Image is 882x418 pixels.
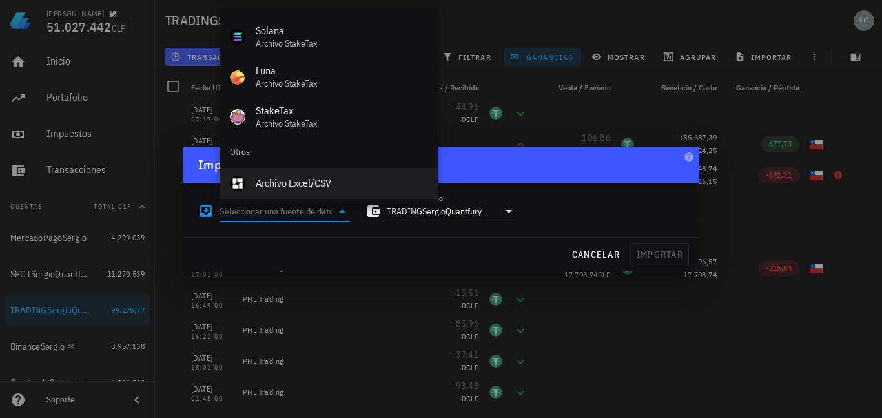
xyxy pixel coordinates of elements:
div: Importar transacciones desde archivo [198,154,409,175]
div: Archivo Excel/CSV [256,177,427,189]
span: cancelar [571,249,620,260]
div: Archivo StakeTax [256,78,427,89]
div: Luna [256,65,427,77]
button: cancelar [566,243,625,266]
label: Cuenta de destino [387,193,443,203]
div: Archivo StakeTax [256,118,427,129]
div: Otros [220,137,438,168]
div: StakeTax [256,105,427,117]
div: Archivo StakeTax [256,38,427,49]
input: Seleccionar una fuente de datos [220,201,332,222]
div: Solana [256,25,427,37]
